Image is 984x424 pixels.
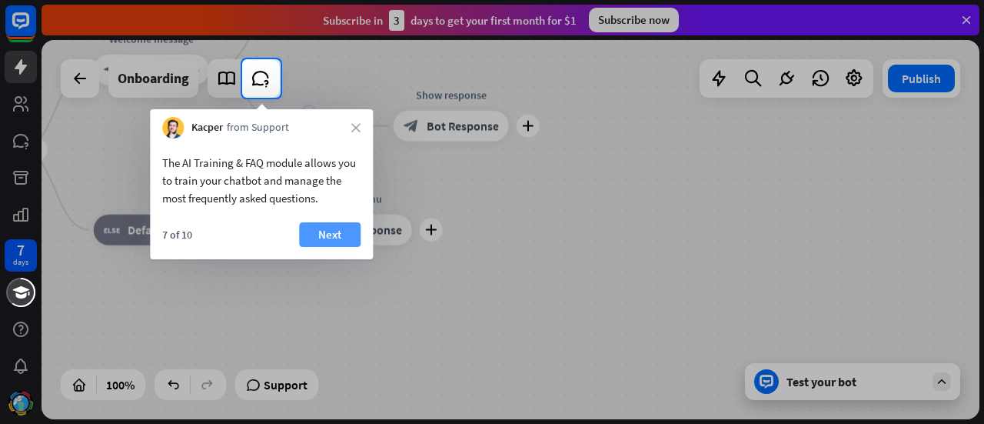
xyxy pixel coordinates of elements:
[162,154,361,207] div: The AI Training & FAQ module allows you to train your chatbot and manage the most frequently aske...
[299,222,361,247] button: Next
[227,120,289,135] span: from Support
[351,123,361,132] i: close
[191,120,223,135] span: Kacper
[162,228,192,242] div: 7 of 10
[12,6,58,52] button: Open LiveChat chat widget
